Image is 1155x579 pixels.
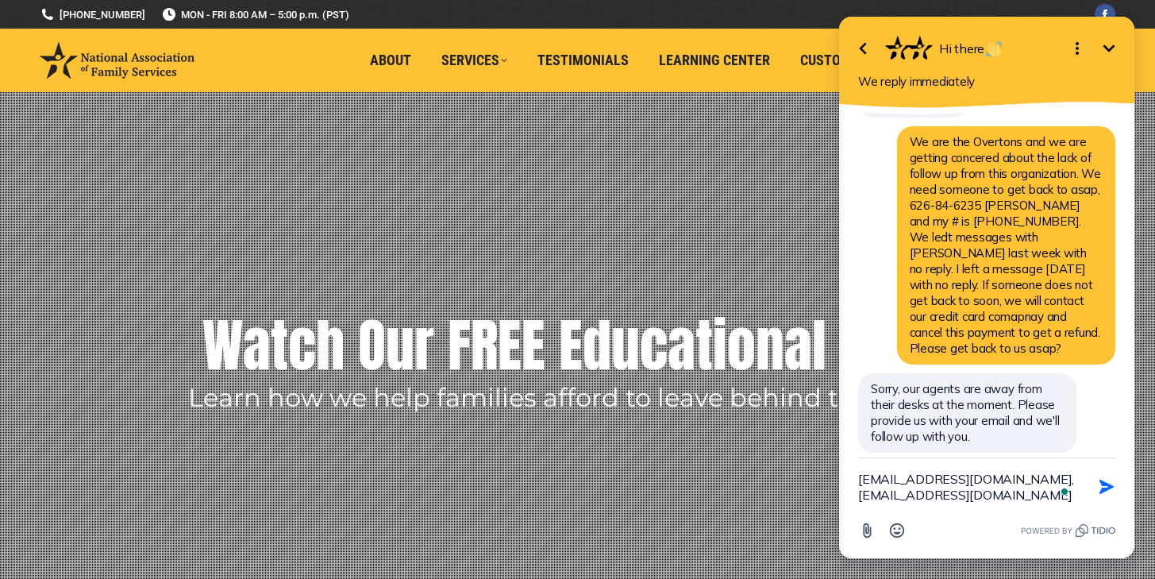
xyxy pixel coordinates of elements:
a: Learning Center [648,45,781,75]
button: Open options [243,33,275,64]
a: Customer Service [789,45,931,75]
span: Learning Center [659,52,770,69]
rs-layer: Watch Our FREE Educational Video [202,306,966,385]
a: [PHONE_NUMBER] [40,7,145,22]
span: Hi there [121,41,185,56]
span: We are the Overtons and we are getting concered about the lack of follow up from this organizatio... [91,134,283,356]
span: About [370,52,411,69]
a: About [359,45,422,75]
span: Sorry, our agents are away from their desks at the moment. Please provide us with your email and ... [52,381,241,444]
button: Attach file button [33,515,64,546]
rs-layer: Learn how we help families afford to leave behind their legacy. [188,386,982,410]
a: Powered by Tidio. [202,521,297,540]
span: Services [441,52,507,69]
span: Customer Service [800,52,920,69]
a: Testimonials [526,45,640,75]
img: 👋 [167,41,183,57]
textarea: To enrich screen reader interactions, please activate Accessibility in Grammarly extension settings [40,458,257,515]
span: Testimonials [537,52,629,69]
span: MON - FRI 8:00 AM – 5:00 p.m. (PST) [161,7,349,22]
img: National Association of Family Services [40,42,194,79]
button: Open Emoji picker [64,515,94,546]
span: We reply immediately [40,74,156,89]
button: Minimize [275,33,306,64]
